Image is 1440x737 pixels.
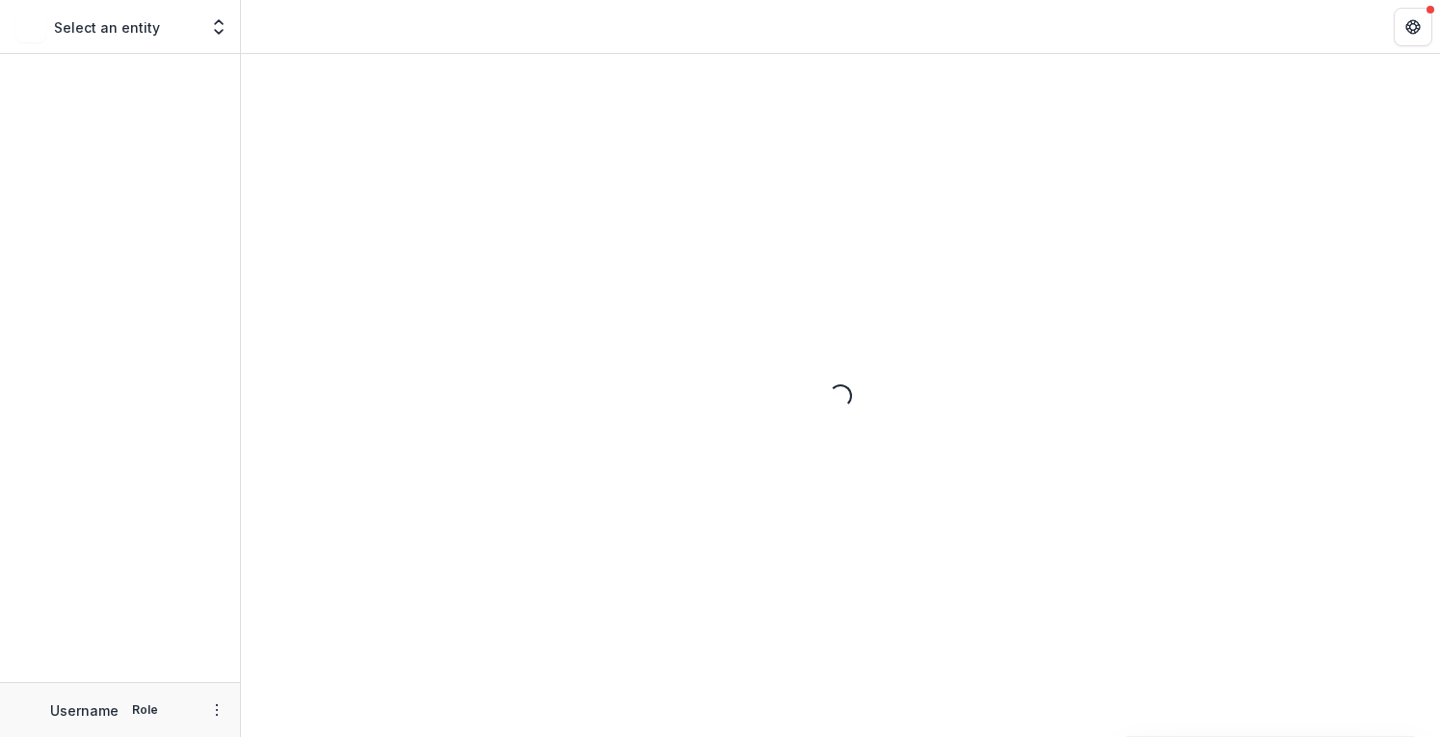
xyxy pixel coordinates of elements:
p: Select an entity [54,17,160,38]
p: Username [50,700,119,721]
button: More [205,698,228,722]
button: Get Help [1394,8,1432,46]
p: Role [126,701,164,719]
button: Open entity switcher [205,8,232,46]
